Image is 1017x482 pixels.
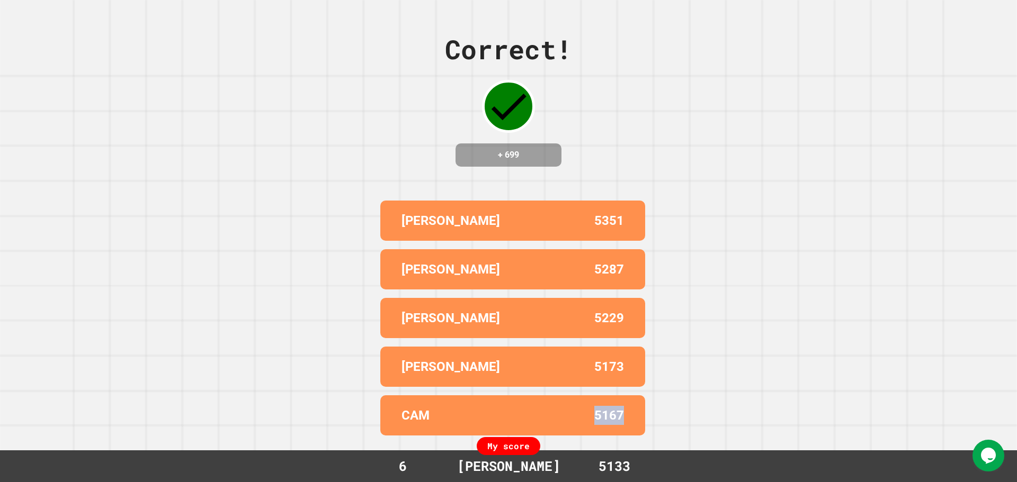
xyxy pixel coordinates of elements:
[402,260,500,279] p: [PERSON_NAME]
[402,308,500,328] p: [PERSON_NAME]
[594,211,624,230] p: 5351
[973,440,1006,471] iframe: chat widget
[402,357,500,376] p: [PERSON_NAME]
[594,260,624,279] p: 5287
[594,357,624,376] p: 5173
[477,437,540,455] div: My score
[363,456,442,476] div: 6
[402,211,500,230] p: [PERSON_NAME]
[445,30,572,69] div: Correct!
[402,406,430,425] p: CAM
[447,456,571,476] div: [PERSON_NAME]
[575,456,654,476] div: 5133
[594,308,624,328] p: 5229
[594,406,624,425] p: 5167
[466,149,551,161] h4: + 699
